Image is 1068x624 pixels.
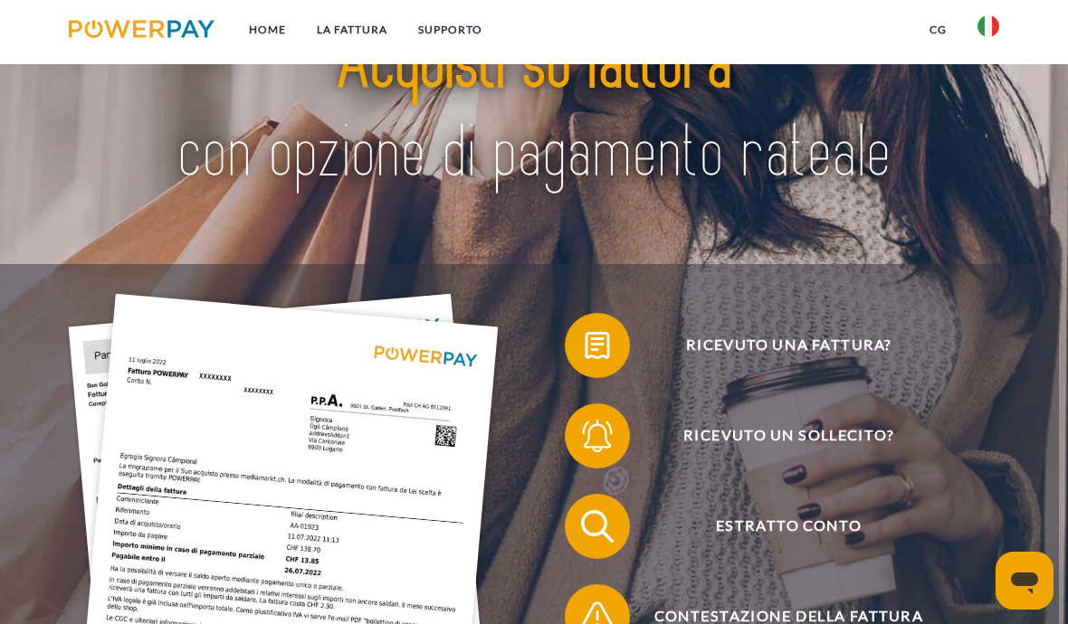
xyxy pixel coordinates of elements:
img: qb_bill.svg [577,325,617,365]
a: CG [914,14,962,46]
a: Ricevuto una fattura? [541,309,1012,382]
a: Home [234,14,301,46]
span: Ricevuto una fattura? [588,313,987,378]
button: Ricevuto un sollecito? [565,403,988,468]
iframe: Pulsante per aprire la finestra di messaggistica, conversazione in corso [996,552,1054,610]
a: LA FATTURA [301,14,403,46]
a: Supporto [403,14,498,46]
img: qb_bell.svg [577,415,617,456]
img: logo-powerpay.svg [69,20,215,38]
a: Estratto conto [541,490,1012,563]
a: Ricevuto un sollecito? [541,400,1012,472]
span: Estratto conto [588,494,987,559]
img: it [977,15,999,37]
button: Ricevuto una fattura? [565,313,988,378]
button: Estratto conto [565,494,988,559]
span: Ricevuto un sollecito? [588,403,987,468]
img: qb_search.svg [577,506,617,546]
